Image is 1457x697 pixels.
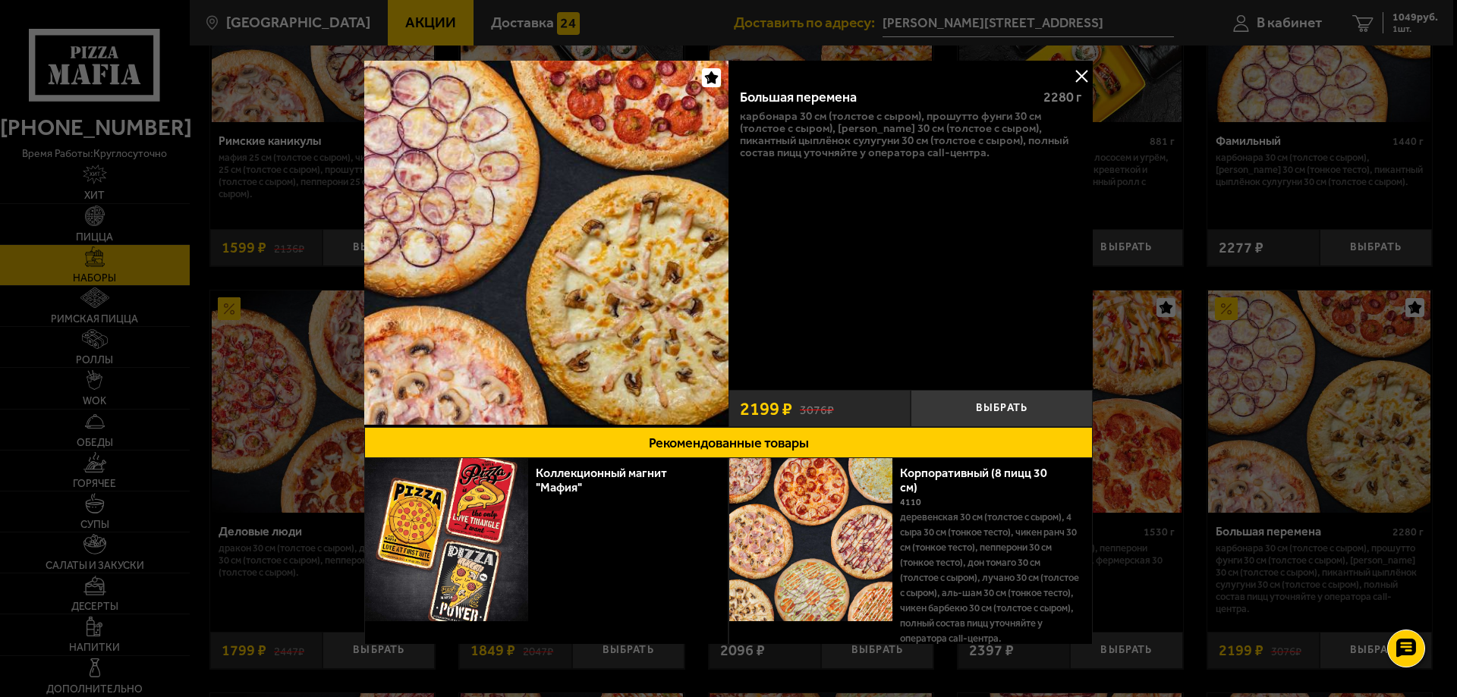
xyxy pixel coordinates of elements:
span: 2199 ₽ [740,400,792,418]
button: Выбрать [911,390,1093,427]
a: Коллекционный магнит "Мафия" [536,466,667,494]
s: 3076 ₽ [800,400,834,416]
button: Рекомендованные товары [364,427,1093,458]
p: Деревенская 30 см (толстое с сыром), 4 сыра 30 см (тонкое тесто), Чикен Ранч 30 см (тонкое тесто)... [900,510,1081,646]
p: Карбонара 30 см (толстое с сыром), Прошутто Фунги 30 см (толстое с сыром), [PERSON_NAME] 30 см (т... [740,110,1081,159]
span: 2280 г [1043,89,1081,105]
a: Большая перемена [364,61,728,427]
span: 4110 [900,497,921,507]
img: Большая перемена [364,61,728,425]
div: Большая перемена [740,89,1031,106]
a: Корпоративный (8 пицц 30 см) [900,466,1047,494]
